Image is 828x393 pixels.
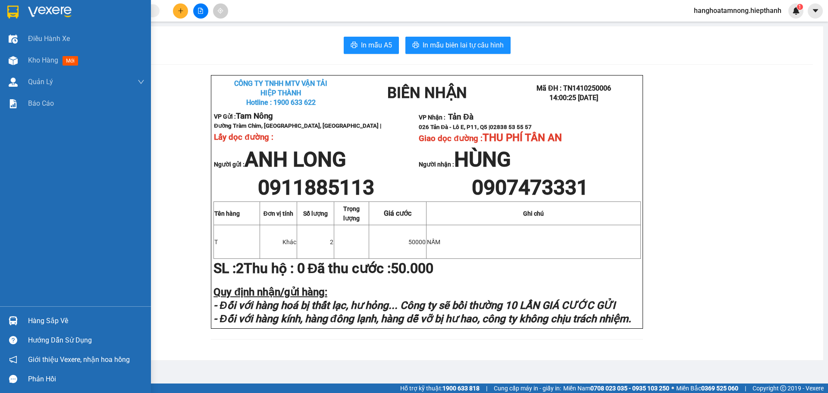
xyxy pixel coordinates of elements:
[419,161,511,168] strong: Người nhận :
[138,79,144,85] span: down
[9,375,17,383] span: message
[812,7,819,15] span: caret-down
[486,384,487,393] span: |
[234,79,327,88] strong: CÔNG TY TNHH MTV VẬN TẢI
[549,94,598,102] span: 14:00:25 [DATE]
[405,37,511,54] button: printerIn mẫu biên lai tự cấu hình
[671,387,674,390] span: ⚪️
[687,5,788,16] span: hanghoatamnong.hiepthanh
[236,260,244,277] span: 2
[213,299,615,311] strong: - Đối với hàng hoá bị thất lạc, hư hỏng... Công ty sẽ bồi thường 10 LẦN GIÁ CƯỚC GỬI
[344,37,399,54] button: printerIn mẫu A5
[214,239,218,245] span: T
[701,385,738,392] strong: 0369 525 060
[214,161,346,168] strong: Người gửi :
[173,3,188,19] button: plus
[384,209,411,217] span: Giá cước
[490,124,532,130] span: 02838 53 55 57
[214,123,381,129] span: Đường Tràm Chim, [GEOGRAPHIC_DATA], [GEOGRAPHIC_DATA] |
[9,336,17,344] span: question-circle
[808,3,823,19] button: caret-down
[9,56,18,65] img: warehouse-icon
[745,384,746,393] span: |
[213,260,244,277] strong: SL :
[213,286,327,298] strong: Quy định nhận/gửi hàng:
[28,354,130,365] span: Giới thiệu Vexere, nhận hoa hồng
[9,35,18,44] img: warehouse-icon
[419,124,532,130] span: 026 Tản Đà - Lô E, P11, Q5 |
[28,98,54,109] span: Báo cáo
[214,113,273,120] strong: VP Gửi :
[282,239,296,245] span: Khác
[343,205,360,222] span: Trọng lượng
[214,132,273,142] span: Lấy dọc đường :
[7,6,19,19] img: logo-vxr
[472,175,588,200] span: 0907473331
[63,56,78,66] span: mới
[9,78,18,87] img: warehouse-icon
[412,41,419,50] span: printer
[236,111,273,121] span: Tam Nông
[590,385,669,392] strong: 0708 023 035 - 0935 103 250
[260,89,301,97] strong: HIỆP THÀNH
[400,384,480,393] span: Hỗ trợ kỹ thuật:
[9,316,18,325] img: warehouse-icon
[536,84,611,92] span: Mã ĐH : TN1410250006
[217,8,223,14] span: aim
[423,40,504,50] span: In mẫu biên lai tự cấu hình
[246,98,316,107] span: Hotline : 1900 633 622
[798,4,801,10] span: 1
[792,7,800,15] img: icon-new-feature
[523,210,544,217] strong: Ghi chú
[391,260,433,277] span: 50.000
[563,384,669,393] span: Miền Nam
[427,239,440,245] span: NẤM
[797,4,803,10] sup: 1
[9,99,18,108] img: solution-icon
[178,8,184,14] span: plus
[676,384,738,393] span: Miền Bắc
[28,314,144,327] div: Hàng sắp về
[198,8,204,14] span: file-add
[258,175,374,200] span: 0911885113
[448,112,473,122] span: Tản Đà
[28,334,144,347] div: Hướng dẫn sử dụng
[454,147,511,172] span: HÙNG
[387,84,467,101] strong: BIÊN NHẬN
[780,385,786,391] span: copyright
[303,210,328,217] span: Số lượng
[351,41,358,50] span: printer
[361,40,392,50] span: In mẫu A5
[408,239,426,245] span: 50000
[214,210,240,217] strong: Tên hàng
[28,56,58,64] span: Kho hàng
[28,33,70,44] span: Điều hành xe
[193,3,208,19] button: file-add
[483,132,562,144] span: THU PHÍ TÂN AN
[419,134,561,143] span: Giao dọc đường :
[28,373,144,386] div: Phản hồi
[263,210,293,217] strong: Đơn vị tính
[9,355,17,364] span: notification
[245,147,346,172] span: ANH LONG
[442,385,480,392] strong: 1900 633 818
[297,260,437,277] span: Đã thu cước :
[244,260,294,277] strong: Thu hộ :
[213,3,228,19] button: aim
[28,76,53,87] span: Quản Lý
[494,384,561,393] span: Cung cấp máy in - giấy in:
[297,260,305,277] span: 0
[330,239,333,245] span: 2
[419,114,473,121] strong: VP Nhận :
[213,313,631,325] strong: - Đối với hàng kính, hàng đông lạnh, hàng dễ vỡ bị hư hao, công ty không chịu trách nhiệm.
